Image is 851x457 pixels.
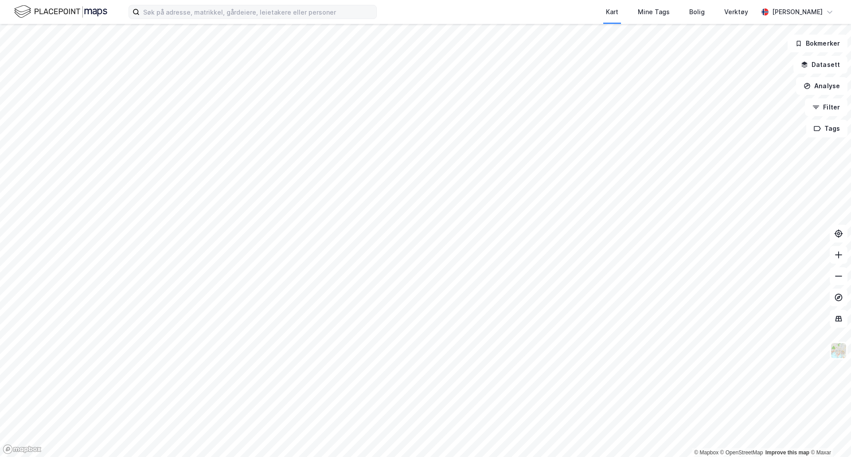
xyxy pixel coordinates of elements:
[807,414,851,457] iframe: Chat Widget
[638,7,670,17] div: Mine Tags
[724,7,748,17] div: Verktøy
[805,98,847,116] button: Filter
[788,35,847,52] button: Bokmerker
[830,342,847,359] img: Z
[14,4,107,20] img: logo.f888ab2527a4732fd821a326f86c7f29.svg
[796,77,847,95] button: Analyse
[765,449,809,456] a: Improve this map
[140,5,376,19] input: Søk på adresse, matrikkel, gårdeiere, leietakere eller personer
[606,7,618,17] div: Kart
[807,414,851,457] div: Kontrollprogram for chat
[793,56,847,74] button: Datasett
[720,449,763,456] a: OpenStreetMap
[772,7,823,17] div: [PERSON_NAME]
[689,7,705,17] div: Bolig
[806,120,847,137] button: Tags
[694,449,718,456] a: Mapbox
[3,444,42,454] a: Mapbox homepage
